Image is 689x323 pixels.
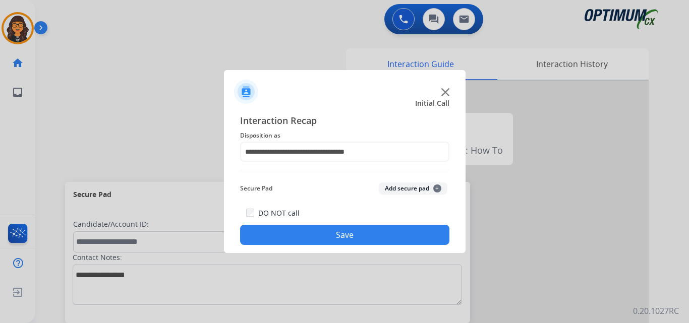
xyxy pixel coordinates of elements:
[240,113,449,130] span: Interaction Recap
[433,184,441,192] span: +
[633,305,679,317] p: 0.20.1027RC
[258,208,300,218] label: DO NOT call
[240,182,272,195] span: Secure Pad
[415,98,449,108] span: Initial Call
[240,130,449,142] span: Disposition as
[240,225,449,245] button: Save
[234,80,258,104] img: contactIcon
[379,182,447,195] button: Add secure pad+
